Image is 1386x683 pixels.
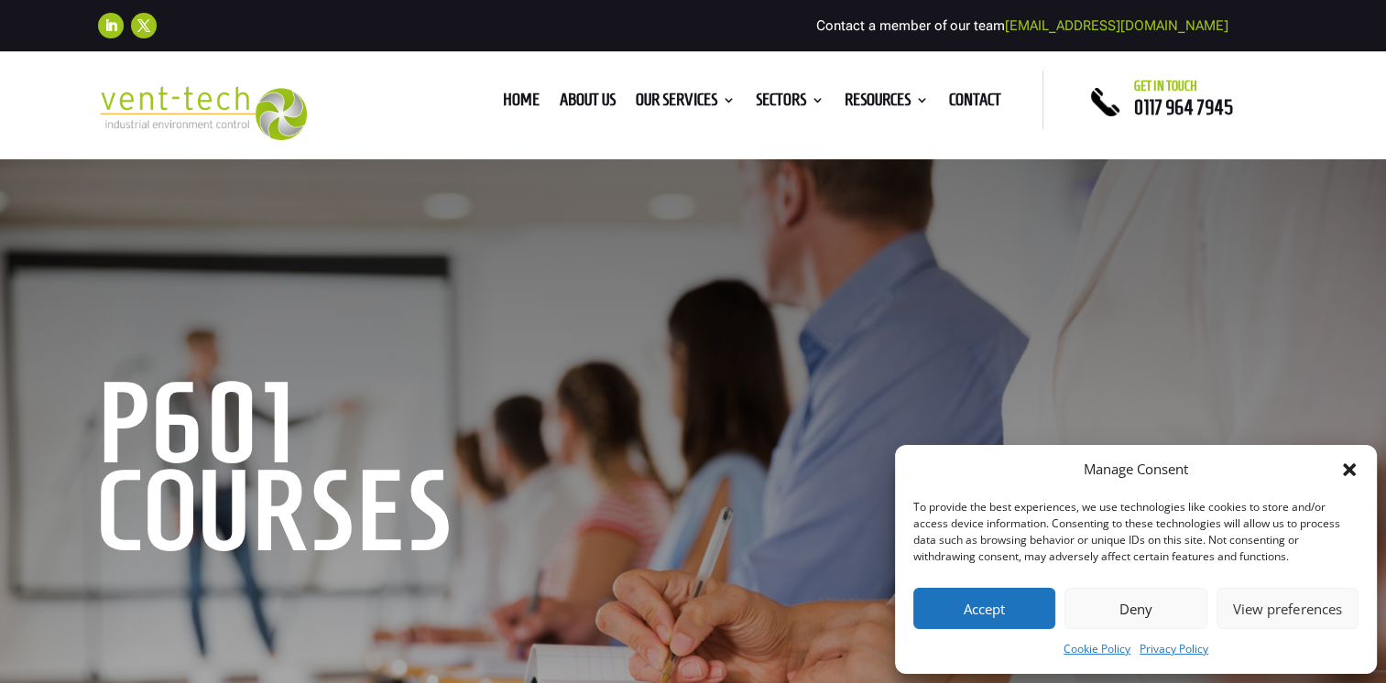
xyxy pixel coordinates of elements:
button: View preferences [1217,588,1359,629]
span: Get in touch [1134,79,1197,93]
button: Deny [1064,588,1206,629]
a: Follow on X [131,13,157,38]
a: Home [503,93,540,114]
img: 2023-09-27T08_35_16.549ZVENT-TECH---Clear-background [98,86,308,140]
div: Close dialog [1340,461,1359,479]
span: Contact a member of our team [816,17,1228,34]
a: Follow on LinkedIn [98,13,124,38]
a: [EMAIL_ADDRESS][DOMAIN_NAME] [1005,17,1228,34]
a: Privacy Policy [1140,638,1208,660]
a: 0117 964 7945 [1134,96,1233,118]
h1: P601 Courses [98,379,657,564]
a: Sectors [756,93,824,114]
div: Manage Consent [1084,459,1188,481]
a: Contact [949,93,1001,114]
button: Accept [913,588,1055,629]
a: Cookie Policy [1064,638,1130,660]
a: Resources [845,93,929,114]
div: To provide the best experiences, we use technologies like cookies to store and/or access device i... [913,499,1357,565]
a: About us [560,93,616,114]
a: Our Services [636,93,736,114]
